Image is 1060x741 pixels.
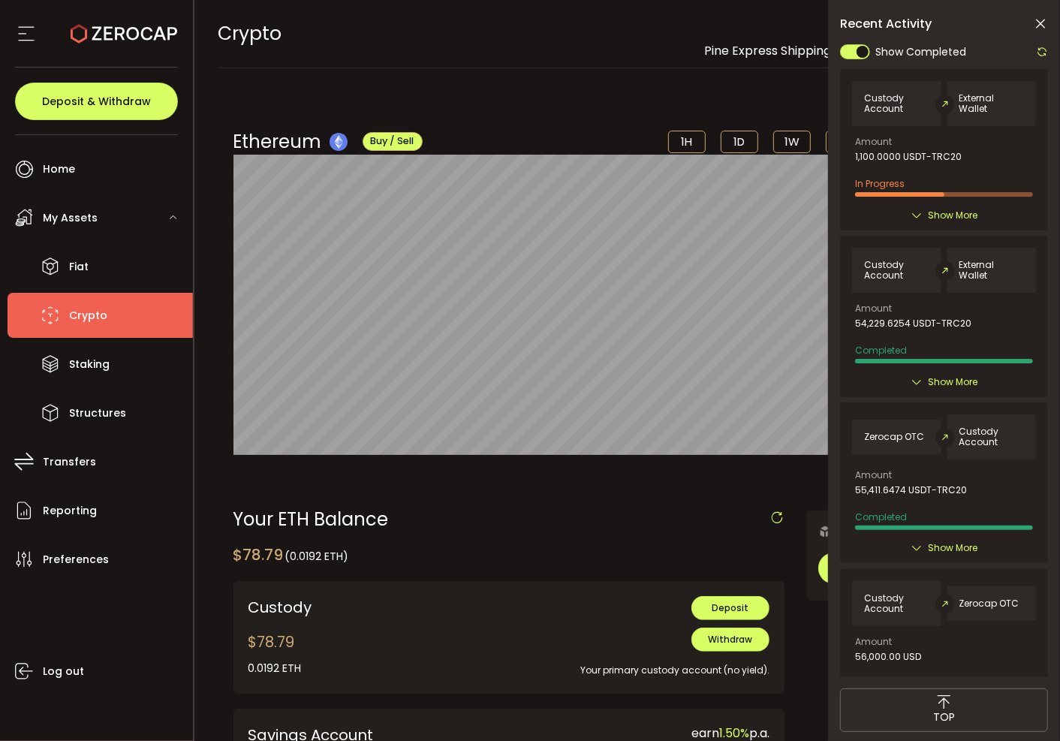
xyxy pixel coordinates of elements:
[933,709,955,725] span: TOP
[959,93,1024,114] span: External Wallet
[721,131,758,153] li: 1D
[43,661,84,682] span: Log out
[233,511,785,529] div: Your ETH Balance
[233,128,423,155] div: Ethereum
[855,304,892,313] span: Amount
[218,20,282,47] span: Crypto
[363,132,423,151] button: Buy / Sell
[818,525,832,538] img: 6nGpN7MZ9FLuBP83NiajKbTRY4UzlzQtBKtCrLLspmCkSvCZHBKvY3NxgQaT5JnOQREvtQ257bXeeSTueZfAPizblJ+Fe8JwA...
[855,177,905,190] span: In Progress
[69,305,107,327] span: Crypto
[855,652,921,662] span: 56,000.00 USD
[248,596,457,619] div: Custody
[855,485,967,496] span: 55,411.6474 USDT-TRC20
[43,549,109,571] span: Preferences
[371,134,414,147] span: Buy / Sell
[285,549,349,564] span: (0.0192 ETH)
[691,628,769,652] button: Withdraw
[479,652,769,678] div: Your primary custody account (no yield).
[864,93,929,114] span: Custody Account
[928,208,977,223] span: Show More
[959,426,1024,447] span: Custody Account
[691,596,769,620] button: Deposit
[668,131,706,153] li: 1H
[818,553,1010,584] button: Trade OTC
[959,598,1019,609] span: Zerocap OTC
[15,83,178,120] button: Deposit & Withdraw
[959,260,1024,281] span: External Wallet
[709,633,753,646] span: Withdraw
[855,511,907,523] span: Completed
[826,131,863,153] li: 1M
[773,131,811,153] li: 1W
[855,637,892,646] span: Amount
[855,137,892,146] span: Amount
[248,661,302,676] div: 0.0192 ETH
[840,18,932,30] span: Recent Activity
[712,601,749,614] span: Deposit
[69,256,89,278] span: Fiat
[704,42,1036,59] span: Pine Express Shipping Company PESCO Limited (416aa9)
[43,451,96,473] span: Transfers
[864,432,924,442] span: Zerocap OTC
[69,402,126,424] span: Structures
[985,669,1060,741] iframe: Chat Widget
[855,318,971,329] span: 54,229.6254 USDT-TRC20
[807,522,971,541] div: Request an OTC Trade
[864,260,929,281] span: Custody Account
[855,344,907,357] span: Completed
[928,375,977,390] span: Show More
[864,593,929,614] span: Custody Account
[248,631,302,676] div: $78.79
[233,544,349,566] div: $78.79
[876,44,967,60] span: Show Completed
[43,158,75,180] span: Home
[855,152,962,162] span: 1,100.0000 USDT-TRC20
[928,541,977,556] span: Show More
[69,354,110,375] span: Staking
[855,471,892,480] span: Amount
[43,207,98,229] span: My Assets
[43,500,97,522] span: Reporting
[42,96,151,107] span: Deposit & Withdraw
